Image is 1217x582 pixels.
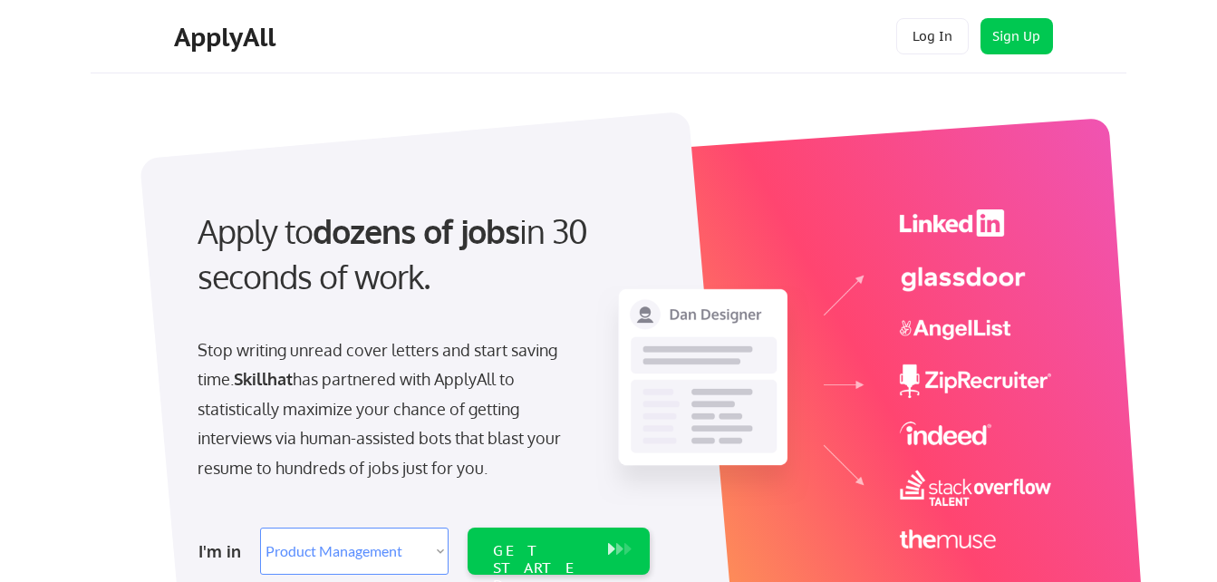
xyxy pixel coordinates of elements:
div: ApplyAll [174,22,281,53]
div: I'm in [198,537,249,566]
button: Sign Up [980,18,1053,54]
strong: dozens of jobs [313,210,519,251]
strong: Skillhat [234,369,293,389]
div: Apply to in 30 seconds of work. [198,209,642,300]
button: Log In [896,18,969,54]
div: Stop writing unread cover letters and start saving time. has partnered with ApplyAll to statistic... [198,335,570,482]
